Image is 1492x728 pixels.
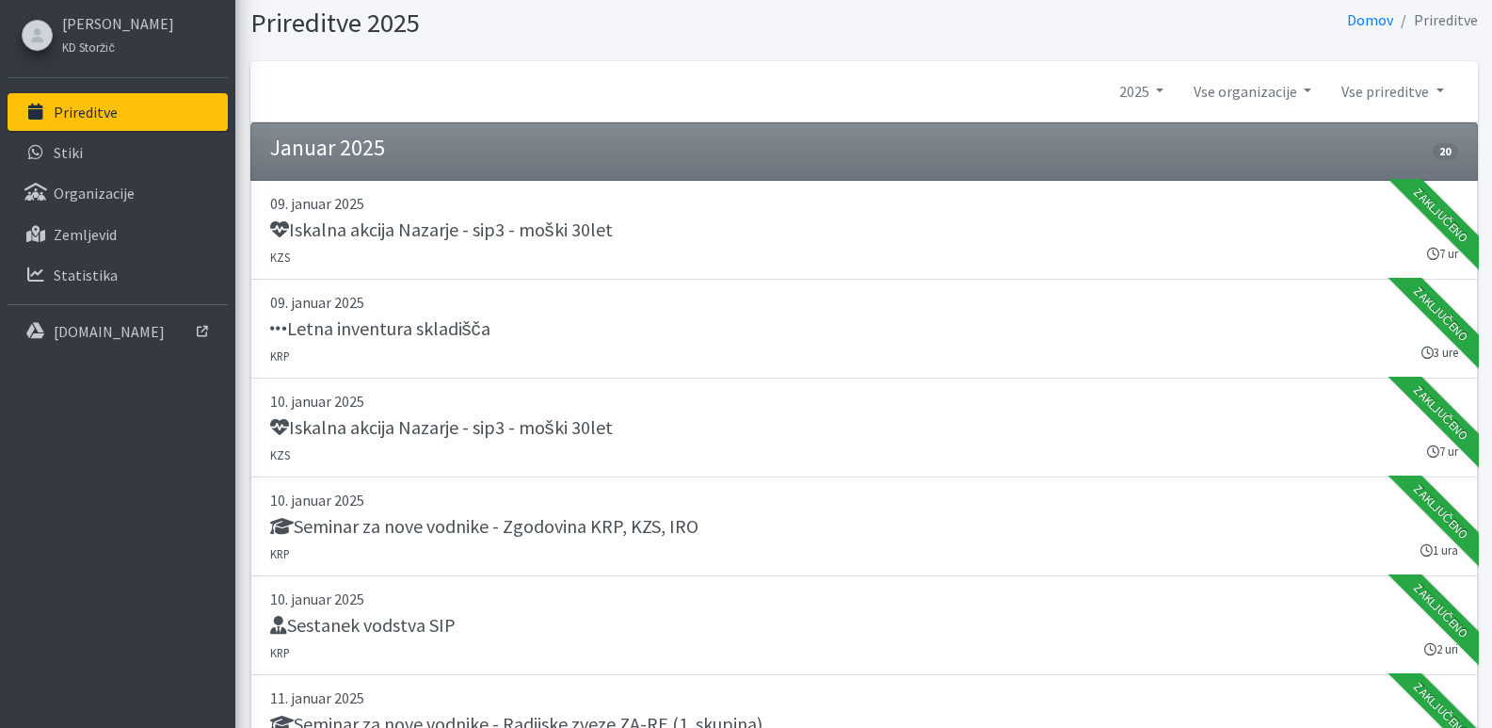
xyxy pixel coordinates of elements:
h1: Prireditve 2025 [250,7,858,40]
a: [PERSON_NAME] [62,12,174,35]
a: Domov [1347,10,1393,29]
span: 20 [1433,143,1457,160]
h5: Sestanek vodstva SIP [270,614,456,637]
p: Prireditve [54,103,118,121]
p: 10. januar 2025 [270,390,1458,413]
small: KD Storžič [62,40,115,55]
p: 09. januar 2025 [270,192,1458,215]
p: Stiki [54,143,83,162]
p: 10. januar 2025 [270,588,1458,610]
p: 10. januar 2025 [270,489,1458,511]
a: 10. januar 2025 Sestanek vodstva SIP KRP 2 uri Zaključeno [250,576,1478,675]
a: Stiki [8,134,228,171]
h5: Letna inventura skladišča [270,317,490,340]
a: 10. januar 2025 Seminar za nove vodnike - Zgodovina KRP, KZS, IRO KRP 1 ura Zaključeno [250,477,1478,576]
a: KD Storžič [62,35,174,57]
li: Prireditve [1393,7,1478,34]
a: 2025 [1104,73,1179,110]
a: 10. januar 2025 Iskalna akcija Nazarje - sip3 - moški 30let KZS 7 ur Zaključeno [250,379,1478,477]
small: KRP [270,645,290,660]
p: Statistika [54,266,118,284]
small: KRP [270,348,290,364]
h5: Iskalna akcija Nazarje - sip3 - moški 30let [270,218,613,241]
a: 09. januar 2025 Iskalna akcija Nazarje - sip3 - moški 30let KZS 7 ur Zaključeno [250,181,1478,280]
small: KZS [270,250,290,265]
p: 09. januar 2025 [270,291,1458,314]
p: Organizacije [54,184,135,202]
a: 09. januar 2025 Letna inventura skladišča KRP 3 ure Zaključeno [250,280,1478,379]
a: Statistika [8,256,228,294]
a: Zemljevid [8,216,228,253]
p: 11. januar 2025 [270,687,1458,709]
p: Zemljevid [54,225,117,244]
h4: Januar 2025 [270,135,385,162]
a: [DOMAIN_NAME] [8,313,228,350]
a: Vse organizacije [1179,73,1326,110]
small: KZS [270,447,290,462]
a: Prireditve [8,93,228,131]
small: KRP [270,546,290,561]
a: Vse prireditve [1326,73,1458,110]
h5: Seminar za nove vodnike - Zgodovina KRP, KZS, IRO [270,515,698,538]
h5: Iskalna akcija Nazarje - sip3 - moški 30let [270,416,613,439]
a: Organizacije [8,174,228,212]
p: [DOMAIN_NAME] [54,322,165,341]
